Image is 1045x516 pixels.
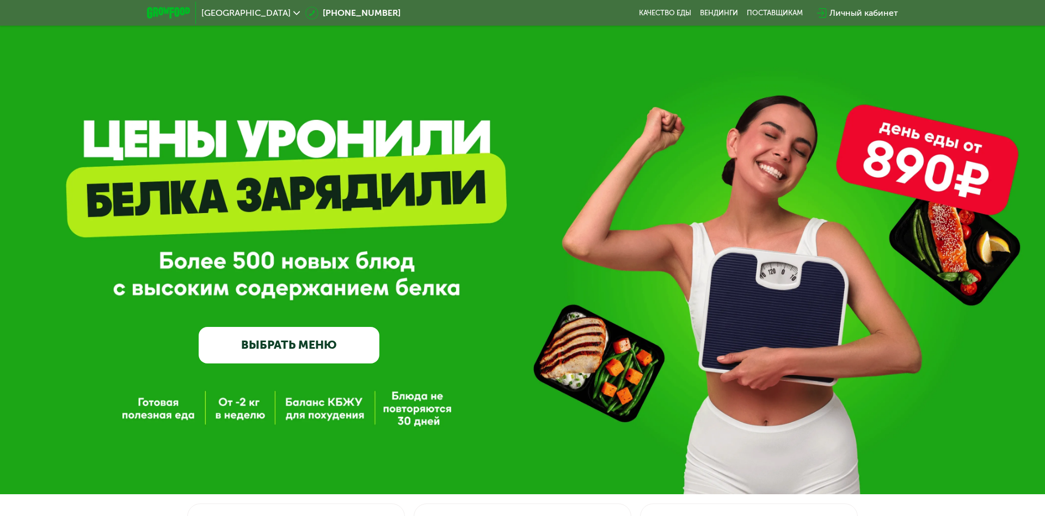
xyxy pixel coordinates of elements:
a: Вендинги [700,9,738,17]
a: ВЫБРАТЬ МЕНЮ [199,327,379,363]
div: поставщикам [747,9,803,17]
a: Качество еды [639,9,691,17]
a: [PHONE_NUMBER] [305,7,401,20]
div: Личный кабинет [829,7,898,20]
span: [GEOGRAPHIC_DATA] [201,9,291,17]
